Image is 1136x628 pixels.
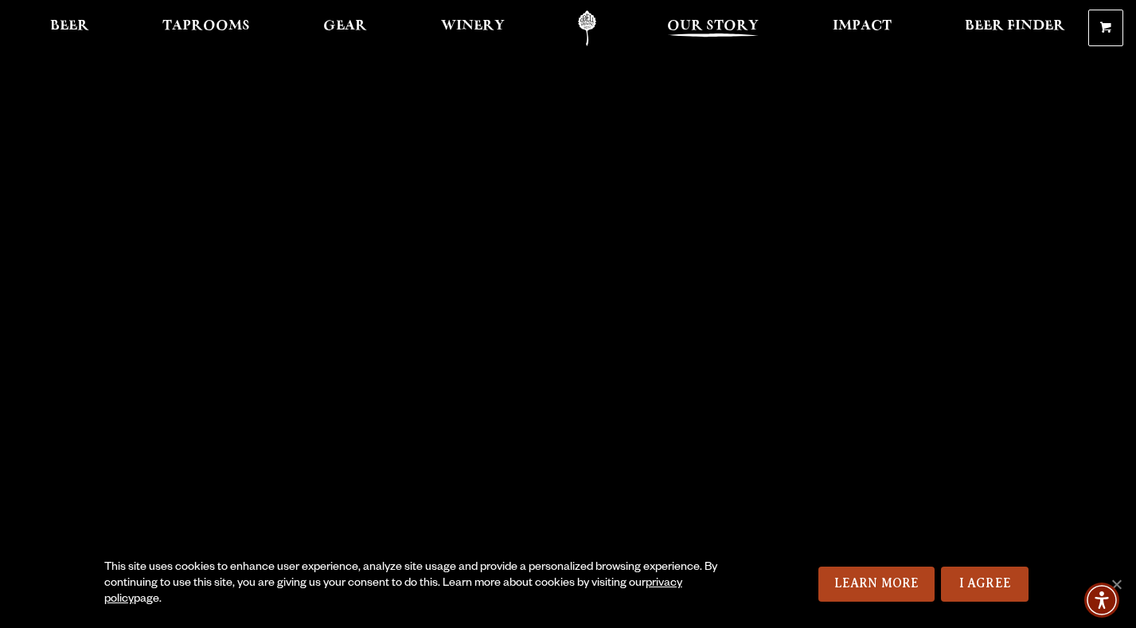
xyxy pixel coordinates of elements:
a: privacy policy [104,578,682,606]
span: Our Story [667,20,759,33]
span: Impact [833,20,892,33]
a: I Agree [941,567,1029,602]
span: Gear [323,20,367,33]
a: Odell Home [557,10,617,46]
span: Taprooms [162,20,250,33]
a: Impact [822,10,902,46]
span: Beer [50,20,89,33]
a: Winery [431,10,515,46]
a: Beer [40,10,100,46]
div: Accessibility Menu [1084,583,1119,618]
a: Learn More [818,567,935,602]
a: Our Story [657,10,769,46]
a: Beer Finder [954,10,1075,46]
a: Taprooms [152,10,260,46]
span: Beer Finder [965,20,1065,33]
a: Gear [313,10,377,46]
span: Winery [441,20,505,33]
div: This site uses cookies to enhance user experience, analyze site usage and provide a personalized ... [104,560,738,608]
